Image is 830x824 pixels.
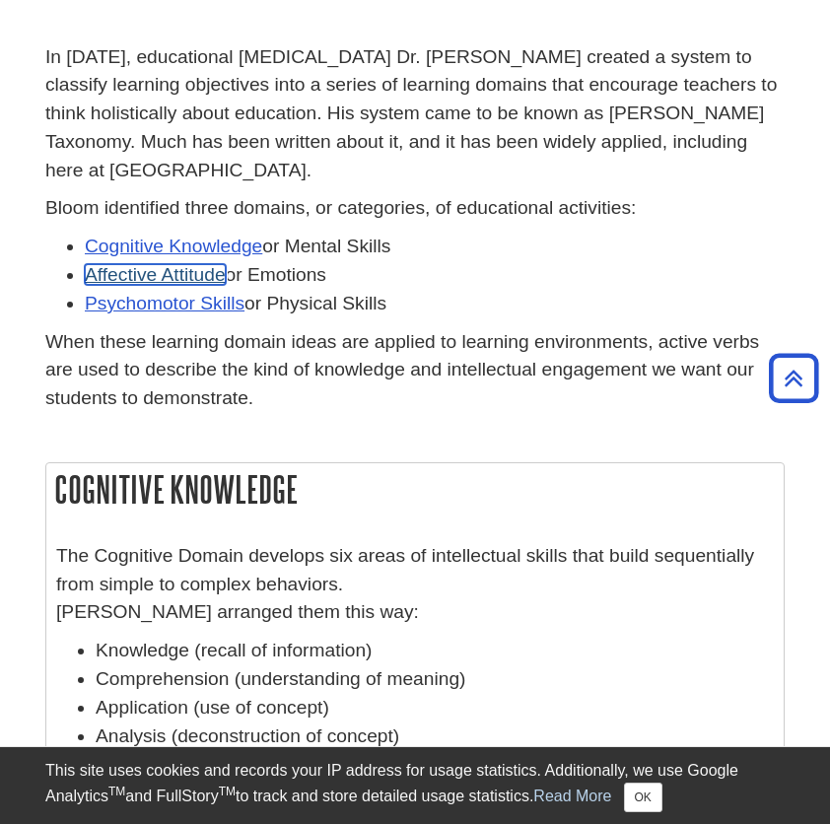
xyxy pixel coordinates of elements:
a: Back to Top [762,365,825,391]
li: or Emotions [85,261,785,290]
div: This site uses cookies and records your IP address for usage statistics. Additionally, we use Goo... [45,759,785,812]
button: Close [624,783,662,812]
p: In [DATE], educational [MEDICAL_DATA] Dr. [PERSON_NAME] created a system to classify learning obj... [45,43,785,185]
a: Psychomotor Skills [85,293,244,313]
sup: TM [108,785,125,798]
li: Application (use of concept) [96,694,774,722]
a: Cognitive Knowledge [85,236,262,256]
a: Affective Attitude [85,264,226,285]
a: Read More [533,788,611,804]
li: or Mental Skills [85,233,785,261]
p: The Cognitive Domain develops six areas of intellectual skills that build sequentially from simpl... [56,542,774,627]
sup: TM [219,785,236,798]
li: or Physical Skills [85,290,785,318]
h2: Cognitive Knowledge [46,463,784,515]
p: Bloom identified three domains, or categories, of educational activities: [45,194,785,223]
li: Knowledge (recall of information) [96,637,774,665]
li: Comprehension (understanding of meaning) [96,665,774,694]
p: When these learning domain ideas are applied to learning environments, active verbs are used to d... [45,328,785,413]
li: Analysis (deconstruction of concept) [96,722,774,751]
